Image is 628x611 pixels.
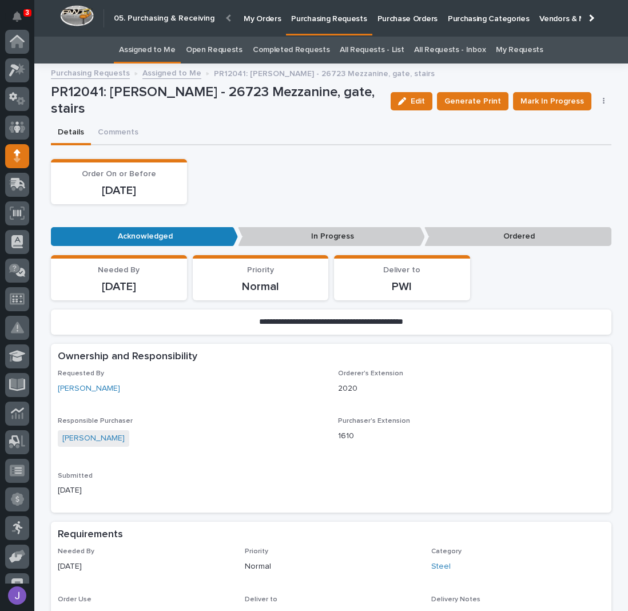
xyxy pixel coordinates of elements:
[98,266,140,274] span: Needed By
[253,37,329,64] a: Completed Requests
[424,227,611,246] p: Ordered
[431,548,462,555] span: Category
[338,383,605,395] p: 2020
[58,370,104,377] span: Requested By
[338,370,403,377] span: Orderer's Extension
[245,596,277,603] span: Deliver to
[247,266,274,274] span: Priority
[58,280,180,293] p: [DATE]
[414,37,486,64] a: All Requests - Inbox
[51,121,91,145] button: Details
[186,37,243,64] a: Open Requests
[142,66,201,79] a: Assigned to Me
[200,280,322,293] p: Normal
[238,227,425,246] p: In Progress
[513,92,591,110] button: Mark In Progress
[82,170,156,178] span: Order On or Before
[341,280,463,293] p: PWI
[58,473,93,479] span: Submitted
[58,184,180,197] p: [DATE]
[58,418,133,424] span: Responsible Purchaser
[119,37,176,64] a: Assigned to Me
[520,94,584,108] span: Mark In Progress
[58,529,123,541] h2: Requirements
[338,430,605,442] p: 1610
[14,11,29,30] div: Notifications3
[340,37,404,64] a: All Requests - List
[383,266,420,274] span: Deliver to
[391,92,432,110] button: Edit
[58,383,120,395] a: [PERSON_NAME]
[58,561,231,573] p: [DATE]
[58,351,197,363] h2: Ownership and Responsibility
[245,548,268,555] span: Priority
[51,66,130,79] a: Purchasing Requests
[431,596,480,603] span: Delivery Notes
[431,561,451,573] a: Steel
[114,14,214,23] h2: 05. Purchasing & Receiving
[5,584,29,608] button: users-avatar
[444,94,501,108] span: Generate Print
[62,433,125,445] a: [PERSON_NAME]
[5,5,29,29] button: Notifications
[25,9,29,17] p: 3
[58,485,324,497] p: [DATE]
[91,121,145,145] button: Comments
[60,5,94,26] img: Workspace Logo
[411,96,425,106] span: Edit
[245,561,418,573] p: Normal
[437,92,508,110] button: Generate Print
[58,596,92,603] span: Order Use
[51,227,238,246] p: Acknowledged
[58,548,94,555] span: Needed By
[51,84,381,117] p: PR12041: [PERSON_NAME] - 26723 Mezzanine, gate, stairs
[214,66,435,79] p: PR12041: [PERSON_NAME] - 26723 Mezzanine, gate, stairs
[338,418,410,424] span: Purchaser's Extension
[496,37,543,64] a: My Requests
